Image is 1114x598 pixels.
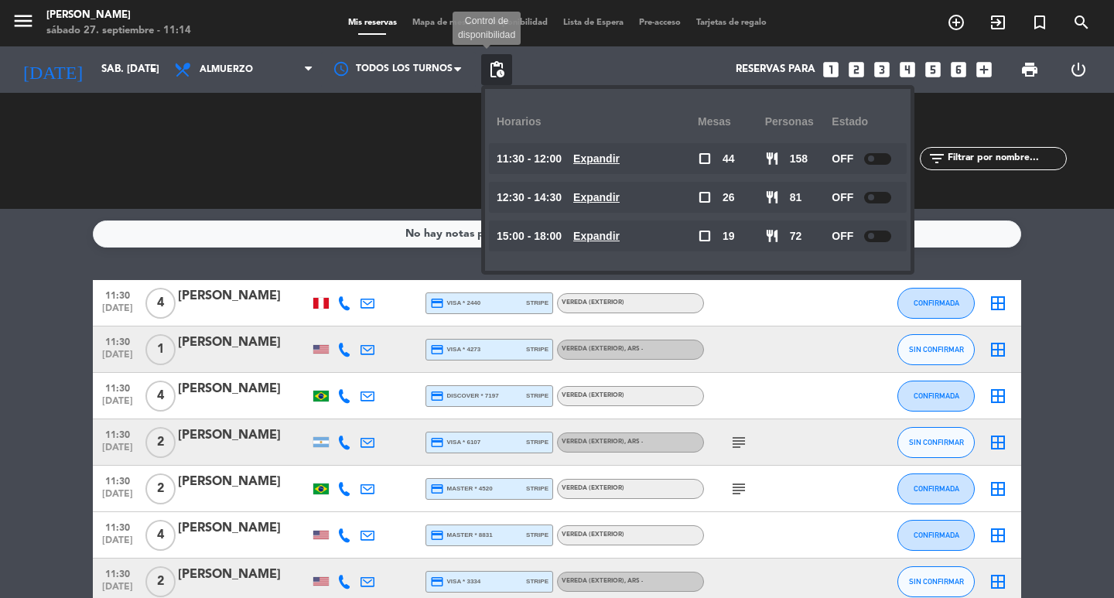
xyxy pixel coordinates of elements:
span: SIN CONFIRMAR [909,438,964,446]
i: credit_card [430,389,444,403]
span: 26 [723,189,735,207]
button: CONFIRMADA [897,288,975,319]
span: Vereda (EXTERIOR) [562,346,643,352]
span: stripe [526,576,548,586]
span: stripe [526,391,548,401]
span: 15:00 - 18:00 [497,227,562,245]
span: [DATE] [98,443,137,460]
span: Vereda (EXTERIOR) [562,578,643,584]
div: No hay notas para este servicio. Haz clic para agregar una [405,225,709,243]
u: Expandir [573,191,620,203]
div: [PERSON_NAME] [178,565,309,585]
span: Vereda (EXTERIOR) [562,439,643,445]
span: SIN CONFIRMAR [909,577,964,586]
span: OFF [832,227,853,245]
span: Almuerzo [200,64,253,75]
span: 81 [790,189,802,207]
span: 2 [145,473,176,504]
i: looks_one [821,60,841,80]
span: Reservas para [736,63,815,76]
i: menu [12,9,35,32]
div: [PERSON_NAME] [178,518,309,538]
span: 1 [145,334,176,365]
span: master * 8831 [430,528,493,542]
span: OFF [832,150,853,168]
button: menu [12,9,35,38]
div: [PERSON_NAME] [178,425,309,446]
span: 19 [723,227,735,245]
span: Pre-acceso [631,19,689,27]
span: 11:30 [98,332,137,350]
span: stripe [526,298,548,308]
span: restaurant [765,190,779,204]
span: 4 [145,288,176,319]
div: Horarios [497,101,698,143]
button: CONFIRMADA [897,473,975,504]
span: , ARS - [624,346,643,352]
span: stripe [526,530,548,540]
span: [DATE] [98,303,137,321]
u: Expandir [573,152,620,165]
div: LOG OUT [1054,46,1102,93]
span: 11:30 [98,518,137,535]
i: arrow_drop_down [144,60,162,79]
span: visa * 2440 [430,296,480,310]
span: stripe [526,437,548,447]
span: [DATE] [98,396,137,414]
button: CONFIRMADA [897,381,975,412]
span: visa * 3334 [430,575,480,589]
i: [DATE] [12,53,94,87]
i: credit_card [430,528,444,542]
span: restaurant [765,152,779,166]
span: , ARS - [624,578,643,584]
i: border_all [989,387,1007,405]
u: Expandir [573,230,620,242]
span: 4 [145,381,176,412]
i: add_box [974,60,994,80]
i: border_all [989,433,1007,452]
span: 72 [790,227,802,245]
span: 4 [145,520,176,551]
span: Lista de Espera [555,19,631,27]
i: subject [730,433,748,452]
span: check_box_outline_blank [698,229,712,243]
input: Filtrar por nombre... [946,150,1066,167]
i: filter_list [928,149,946,168]
span: Vereda (EXTERIOR) [562,531,624,538]
span: restaurant [765,229,779,243]
span: [DATE] [98,350,137,367]
span: stripe [526,344,548,354]
div: Control de disponibilidad [453,12,521,46]
span: CONFIRMADA [914,484,959,493]
span: 11:30 [98,285,137,303]
i: border_all [989,294,1007,313]
i: search [1072,13,1091,32]
span: visa * 6107 [430,436,480,449]
i: credit_card [430,575,444,589]
i: border_all [989,340,1007,359]
span: 44 [723,150,735,168]
div: Mesas [698,101,765,143]
div: [PERSON_NAME] [178,286,309,306]
div: [PERSON_NAME] [46,8,191,23]
span: Tarjetas de regalo [689,19,774,27]
i: credit_card [430,296,444,310]
span: Mapa de mesas [405,19,482,27]
span: OFF [832,189,853,207]
span: [DATE] [98,535,137,553]
div: [PERSON_NAME] [178,379,309,399]
span: 158 [790,150,808,168]
span: Mis reservas [340,19,405,27]
span: Vereda (EXTERIOR) [562,485,624,491]
i: looks_6 [948,60,969,80]
span: 11:30 [98,378,137,396]
i: looks_4 [897,60,918,80]
i: credit_card [430,343,444,357]
span: 2 [145,427,176,458]
span: 11:30 [98,564,137,582]
span: 2 [145,566,176,597]
button: CONFIRMADA [897,520,975,551]
span: 11:30 [98,425,137,443]
span: stripe [526,484,548,494]
i: border_all [989,572,1007,591]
